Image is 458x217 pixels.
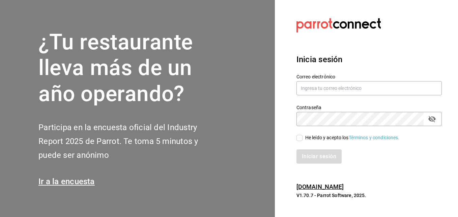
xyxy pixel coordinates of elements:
label: Correo electrónico [296,74,442,79]
a: [DOMAIN_NAME] [296,183,344,190]
a: Términos y condiciones. [349,135,400,140]
h2: Participa en la encuesta oficial del Industry Report 2025 de Parrot. Te toma 5 minutos y puede se... [38,121,221,162]
p: V1.70.7 - Parrot Software, 2025. [296,192,442,199]
label: Contraseña [296,105,442,110]
a: Ir a la encuesta [38,177,95,186]
input: Ingresa tu correo electrónico [296,81,442,95]
button: passwordField [426,113,438,125]
div: He leído y acepto los [305,134,400,141]
h1: ¿Tu restaurante lleva más de un año operando? [38,29,221,107]
h3: Inicia sesión [296,53,442,66]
